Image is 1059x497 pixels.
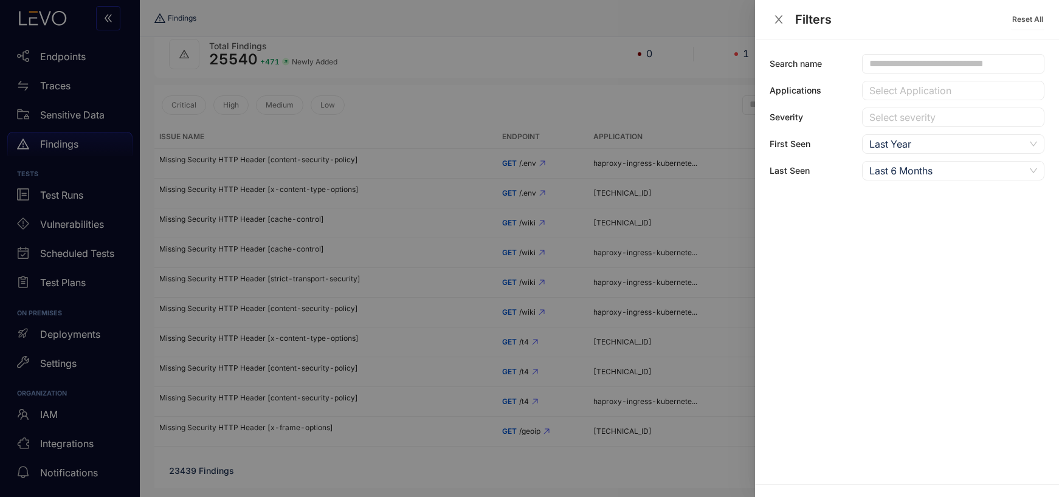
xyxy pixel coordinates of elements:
[869,135,1025,153] div: Last Year
[770,59,822,69] label: Search name
[869,162,1025,180] div: Last 6 Months
[770,166,810,176] label: Last Seen
[770,13,788,26] button: Close
[1011,10,1044,29] button: Reset All
[770,139,810,149] label: First Seen
[770,112,803,122] label: Severity
[770,86,821,95] label: Applications
[795,13,1011,26] div: Filters
[1012,15,1043,24] span: Reset All
[773,14,784,25] span: close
